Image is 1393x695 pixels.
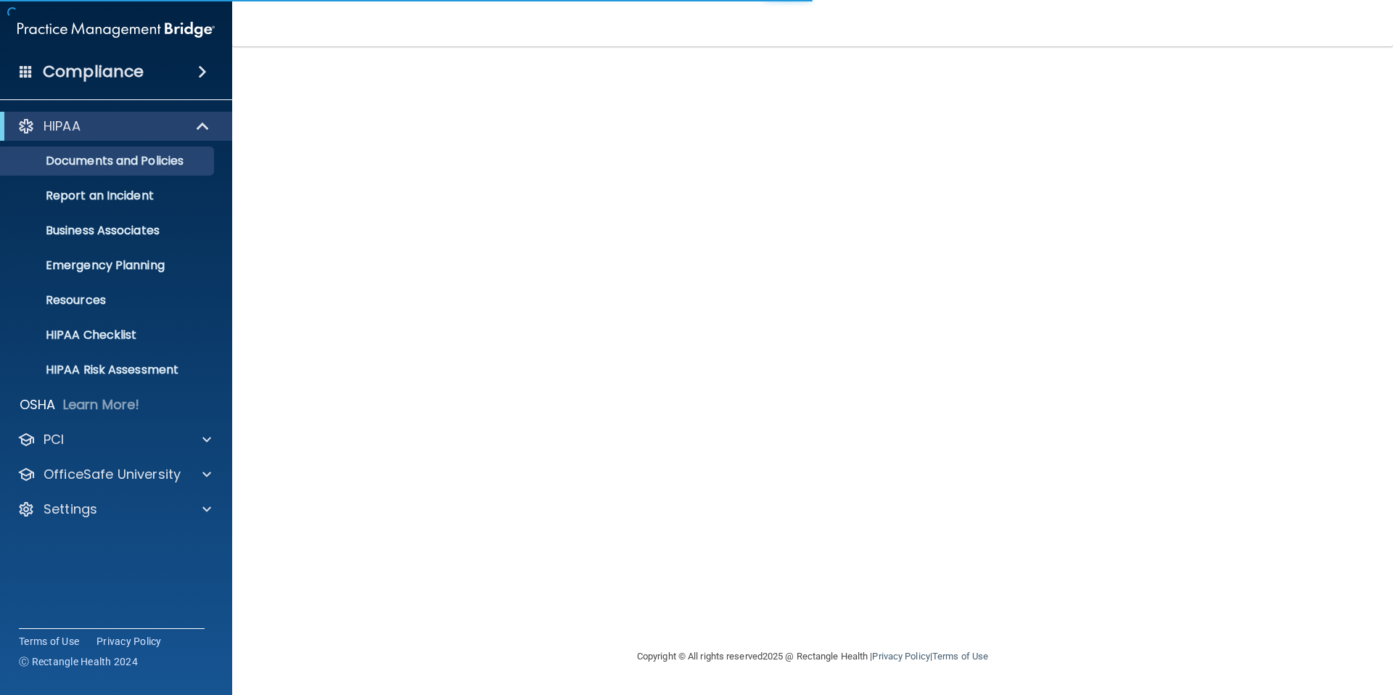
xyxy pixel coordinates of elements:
[44,118,81,135] p: HIPAA
[932,651,988,662] a: Terms of Use
[63,396,140,414] p: Learn More!
[19,634,79,649] a: Terms of Use
[17,15,215,44] img: PMB logo
[9,189,207,203] p: Report an Incident
[17,431,211,448] a: PCI
[17,466,211,483] a: OfficeSafe University
[872,651,929,662] a: Privacy Policy
[43,62,144,82] h4: Compliance
[17,501,211,518] a: Settings
[44,431,64,448] p: PCI
[9,363,207,377] p: HIPAA Risk Assessment
[44,501,97,518] p: Settings
[9,328,207,342] p: HIPAA Checklist
[9,154,207,168] p: Documents and Policies
[96,634,162,649] a: Privacy Policy
[548,633,1077,680] div: Copyright © All rights reserved 2025 @ Rectangle Health | |
[9,258,207,273] p: Emergency Planning
[44,466,181,483] p: OfficeSafe University
[17,118,210,135] a: HIPAA
[19,654,138,669] span: Ⓒ Rectangle Health 2024
[20,396,56,414] p: OSHA
[9,293,207,308] p: Resources
[9,223,207,238] p: Business Associates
